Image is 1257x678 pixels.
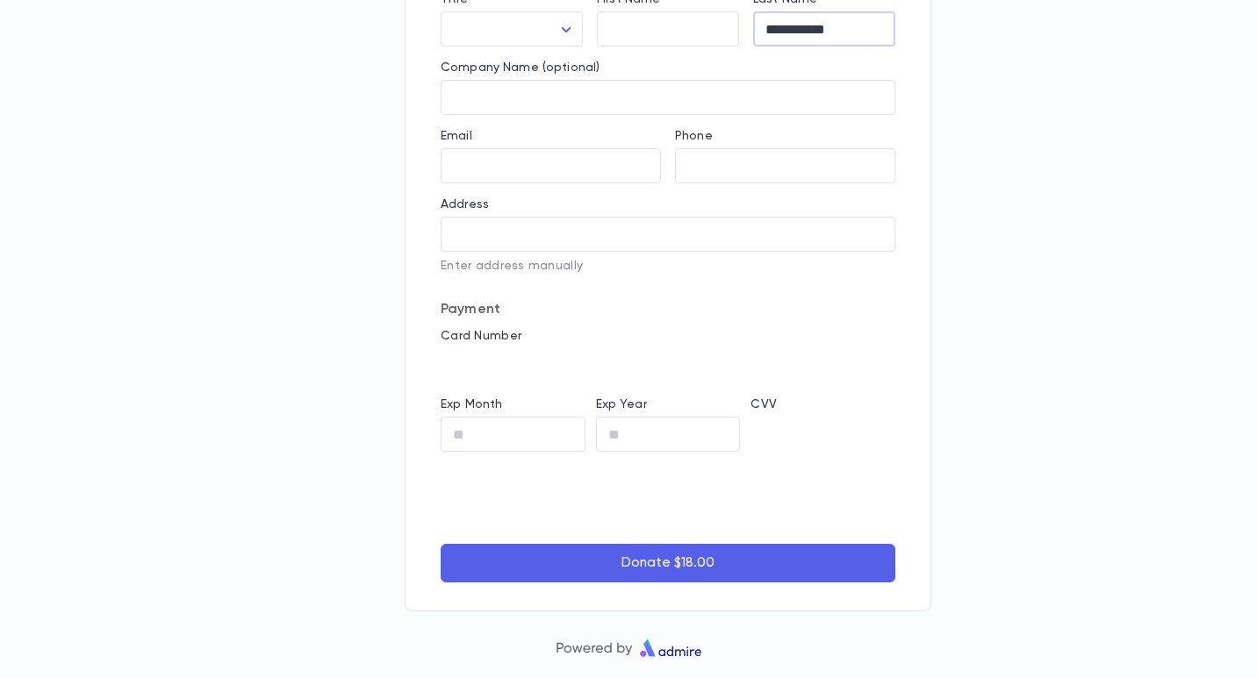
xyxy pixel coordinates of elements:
p: Payment [441,301,895,318]
label: Exp Year [596,397,647,411]
label: Email [441,129,472,143]
p: CVV [751,397,895,411]
div: ​ [441,12,583,46]
label: Exp Month [441,397,502,411]
iframe: cvv [751,417,895,452]
button: Donate $18.00 [441,544,895,582]
label: Company Name (optional) [441,61,600,75]
label: Phone [675,129,713,143]
p: Card Number [441,329,895,343]
label: Address [441,197,489,211]
iframe: card [441,348,895,383]
p: Enter address manually [441,259,895,273]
